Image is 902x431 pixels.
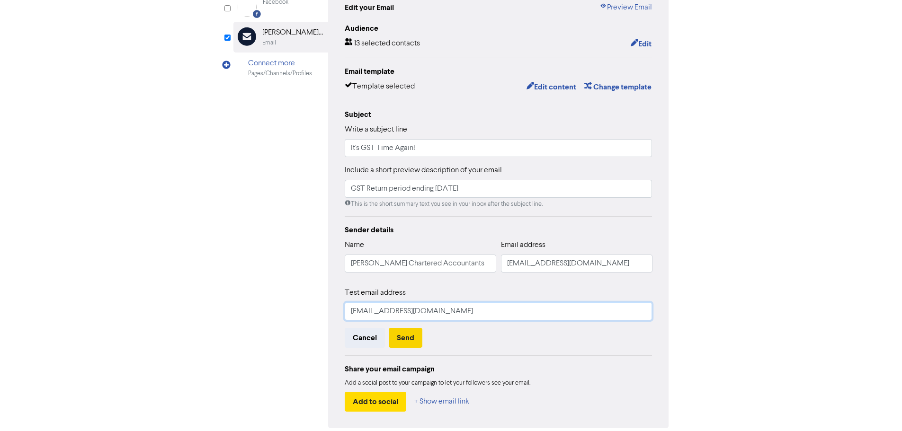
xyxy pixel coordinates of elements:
[345,38,420,50] div: 13 selected contacts
[233,53,328,83] div: Connect morePages/Channels/Profiles
[584,81,652,93] button: Change template
[389,328,422,348] button: Send
[599,2,652,13] a: Preview Email
[345,124,407,135] label: Write a subject line
[345,81,415,93] div: Template selected
[262,27,323,38] div: [PERSON_NAME] Chartered Accountants
[345,109,652,120] div: Subject
[345,224,652,236] div: Sender details
[345,2,394,13] div: Edit your Email
[233,22,328,53] div: [PERSON_NAME] Chartered AccountantsEmail
[248,58,312,69] div: Connect more
[855,386,902,431] iframe: Chat Widget
[345,287,406,299] label: Test email address
[262,38,276,47] div: Email
[630,38,652,50] button: Edit
[526,81,577,93] button: Edit content
[501,239,545,251] label: Email address
[345,66,652,77] div: Email template
[345,328,385,348] button: Cancel
[414,392,470,412] button: + Show email link
[345,392,406,412] button: Add to social
[345,165,502,176] label: Include a short preview description of your email
[345,363,652,375] div: Share your email campaign
[345,23,652,34] div: Audience
[345,378,652,388] div: Add a social post to your campaign to let your followers see your email.
[345,200,652,209] div: This is the short summary text you see in your inbox after the subject line.
[248,69,312,78] div: Pages/Channels/Profiles
[345,239,364,251] label: Name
